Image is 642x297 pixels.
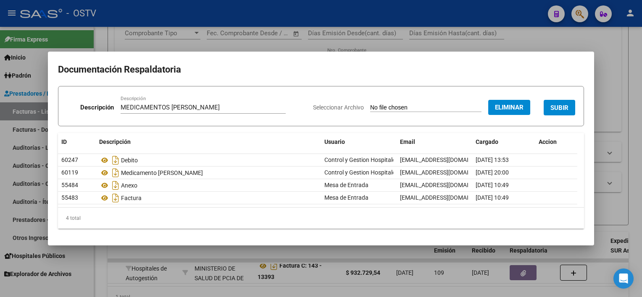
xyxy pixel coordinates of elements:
[613,268,634,289] div: Open Intercom Messenger
[110,154,121,167] i: Descargar documento
[400,169,493,176] span: [EMAIL_ADDRESS][DOMAIN_NAME]
[324,194,368,201] span: Mesa de Entrada
[539,138,557,145] span: Accion
[58,208,584,229] div: 4 total
[476,182,509,188] span: [DATE] 10:49
[321,133,397,151] datatable-header-cell: Usuario
[99,154,318,167] div: Debito
[61,194,78,201] span: 55483
[313,104,364,111] span: Seleccionar Archivo
[80,103,114,112] p: Descripción
[324,169,442,176] span: Control y Gestion Hospitales Públicos (OSTV)
[495,104,524,111] span: Eliminar
[99,191,318,205] div: Factura
[400,194,493,201] span: [EMAIL_ADDRESS][DOMAIN_NAME]
[488,100,530,115] button: Eliminar
[61,182,78,188] span: 55484
[324,156,442,163] span: Control y Gestion Hospitales Públicos (OSTV)
[400,182,493,188] span: [EMAIL_ADDRESS][DOMAIN_NAME]
[544,100,575,115] button: SUBIR
[61,138,67,145] span: ID
[476,138,498,145] span: Cargado
[476,194,509,201] span: [DATE] 10:49
[550,104,568,112] span: SUBIR
[324,138,345,145] span: Usuario
[400,156,493,163] span: [EMAIL_ADDRESS][DOMAIN_NAME]
[61,169,78,176] span: 60119
[110,179,121,192] i: Descargar documento
[61,156,78,163] span: 60247
[324,182,368,188] span: Mesa de Entrada
[400,138,415,145] span: Email
[110,191,121,205] i: Descargar documento
[99,166,318,180] div: Medicamento [PERSON_NAME]
[99,179,318,192] div: Anexo
[58,133,96,151] datatable-header-cell: ID
[110,166,121,180] i: Descargar documento
[397,133,472,151] datatable-header-cell: Email
[476,169,509,176] span: [DATE] 20:00
[96,133,321,151] datatable-header-cell: Descripción
[99,138,131,145] span: Descripción
[472,133,535,151] datatable-header-cell: Cargado
[535,133,577,151] datatable-header-cell: Accion
[476,156,509,163] span: [DATE] 13:53
[58,62,584,78] h2: Documentación Respaldatoria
